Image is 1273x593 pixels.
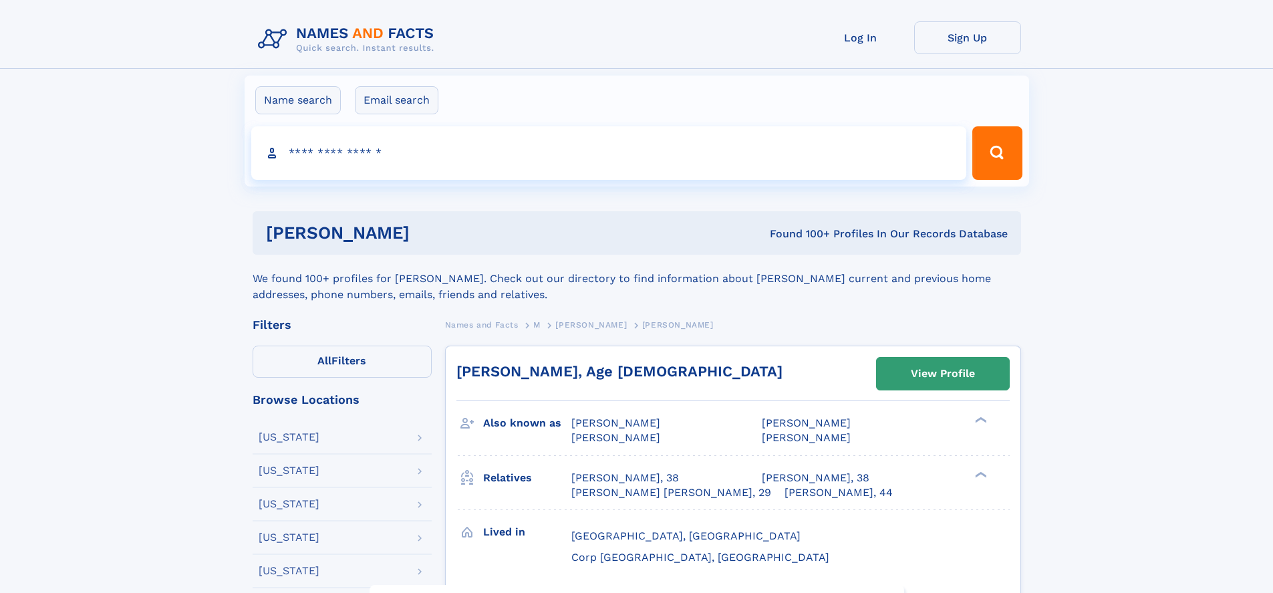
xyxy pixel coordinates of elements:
[251,126,967,180] input: search input
[259,566,319,576] div: [US_STATE]
[253,346,432,378] label: Filters
[483,412,571,435] h3: Also known as
[533,316,541,333] a: M
[571,431,660,444] span: [PERSON_NAME]
[589,227,1008,241] div: Found 100+ Profiles In Our Records Database
[456,363,783,380] a: [PERSON_NAME], Age [DEMOGRAPHIC_DATA]
[914,21,1021,54] a: Sign Up
[877,358,1009,390] a: View Profile
[317,354,331,367] span: All
[253,394,432,406] div: Browse Locations
[253,21,445,57] img: Logo Names and Facts
[445,316,519,333] a: Names and Facts
[571,529,801,542] span: [GEOGRAPHIC_DATA], [GEOGRAPHIC_DATA]
[911,358,975,389] div: View Profile
[533,320,541,330] span: M
[259,532,319,543] div: [US_STATE]
[555,320,627,330] span: [PERSON_NAME]
[785,485,893,500] a: [PERSON_NAME], 44
[972,470,988,479] div: ❯
[571,417,660,429] span: [PERSON_NAME]
[571,471,679,485] a: [PERSON_NAME], 38
[253,255,1021,303] div: We found 100+ profiles for [PERSON_NAME]. Check out our directory to find information about [PERS...
[483,467,571,489] h3: Relatives
[253,319,432,331] div: Filters
[762,431,851,444] span: [PERSON_NAME]
[972,126,1022,180] button: Search Button
[642,320,714,330] span: [PERSON_NAME]
[255,86,341,114] label: Name search
[266,225,590,241] h1: [PERSON_NAME]
[762,471,869,485] a: [PERSON_NAME], 38
[571,485,771,500] a: [PERSON_NAME] [PERSON_NAME], 29
[259,432,319,443] div: [US_STATE]
[762,417,851,429] span: [PERSON_NAME]
[807,21,914,54] a: Log In
[972,416,988,425] div: ❯
[483,521,571,544] h3: Lived in
[555,316,627,333] a: [PERSON_NAME]
[571,551,829,564] span: Corp [GEOGRAPHIC_DATA], [GEOGRAPHIC_DATA]
[259,499,319,509] div: [US_STATE]
[355,86,438,114] label: Email search
[259,465,319,476] div: [US_STATE]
